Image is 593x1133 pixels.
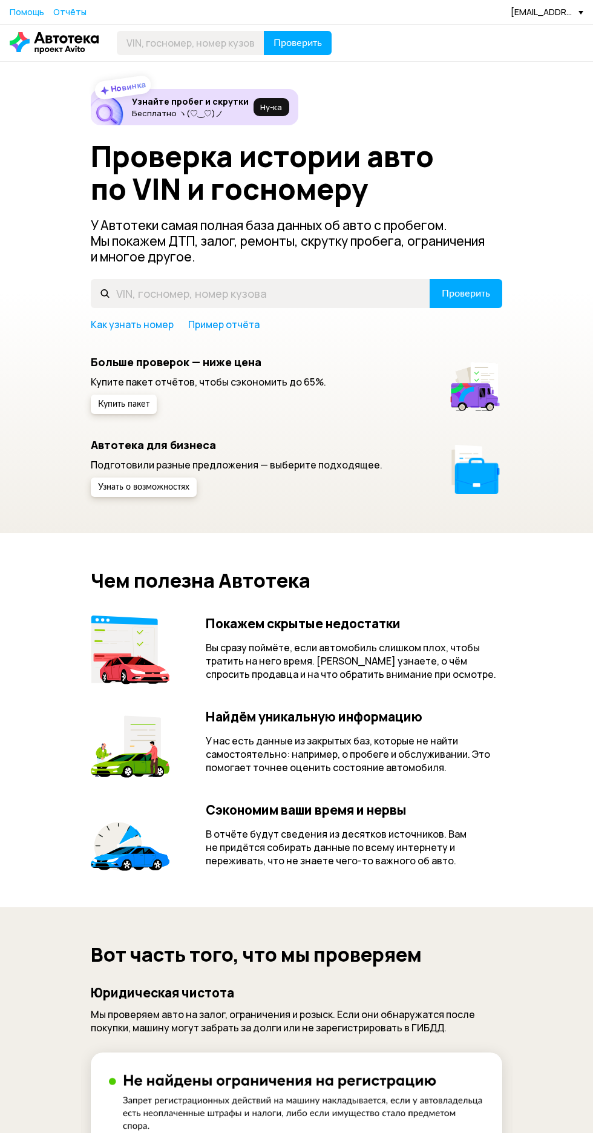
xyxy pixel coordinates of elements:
[260,102,282,112] span: Ну‑ка
[132,108,249,118] p: Бесплатно ヽ(♡‿♡)ノ
[91,318,174,331] a: Как узнать номер
[206,734,502,774] p: У нас есть данные из закрытых баз, которые не найти самостоятельно: например, о пробеге и обслужи...
[91,570,502,591] h2: Чем полезна Автотека
[91,985,502,1000] h4: Юридическая чистота
[91,140,452,205] h1: Проверка истории авто по VIN и госномеру
[132,96,249,107] h6: Узнайте пробег и скрутки
[430,279,502,308] button: Проверить
[206,616,502,631] h4: Покажем скрытые недостатки
[91,438,382,452] h5: Автотека для бизнеса
[91,478,197,497] button: Узнать о возможностях
[511,6,583,18] div: [EMAIL_ADDRESS][DOMAIN_NAME]
[91,217,502,264] p: У Автотеки самая полная база данных об авто с пробегом. Мы покажем ДТП, залог, ремонты, скрутку п...
[98,400,149,409] span: Купить пакет
[91,279,430,308] input: VIN, госномер, номер кузова
[53,6,87,18] a: Отчёты
[206,827,502,867] p: В отчёте будут сведения из десятков источников. Вам не придётся собирать данные по всему интернет...
[206,802,502,818] h4: Сэкономим ваши время и нервы
[98,483,189,491] span: Узнать о возможностях
[91,395,157,414] button: Купить пакет
[10,6,44,18] a: Помощь
[117,31,264,55] input: VIN, госномер, номер кузова
[206,641,502,681] p: Вы сразу поймёте, если автомобиль слишком плох, чтобы тратить на него время. [PERSON_NAME] узнает...
[206,709,502,724] h4: Найдём уникальную информацию
[91,355,326,369] h5: Больше проверок — ниже цена
[110,79,147,94] strong: Новинка
[91,375,326,389] p: Купите пакет отчётов, чтобы сэкономить до 65%.
[91,458,382,471] p: Подготовили разные предложения — выберите подходящее.
[264,31,332,55] button: Проверить
[91,1008,502,1034] p: Мы проверяем авто на залог, ограничения и розыск. Если они обнаружатся после покупки, машину могу...
[188,318,260,331] a: Пример отчёта
[442,289,490,298] span: Проверить
[91,944,502,965] h2: Вот часть того, что мы проверяем
[274,38,322,48] span: Проверить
